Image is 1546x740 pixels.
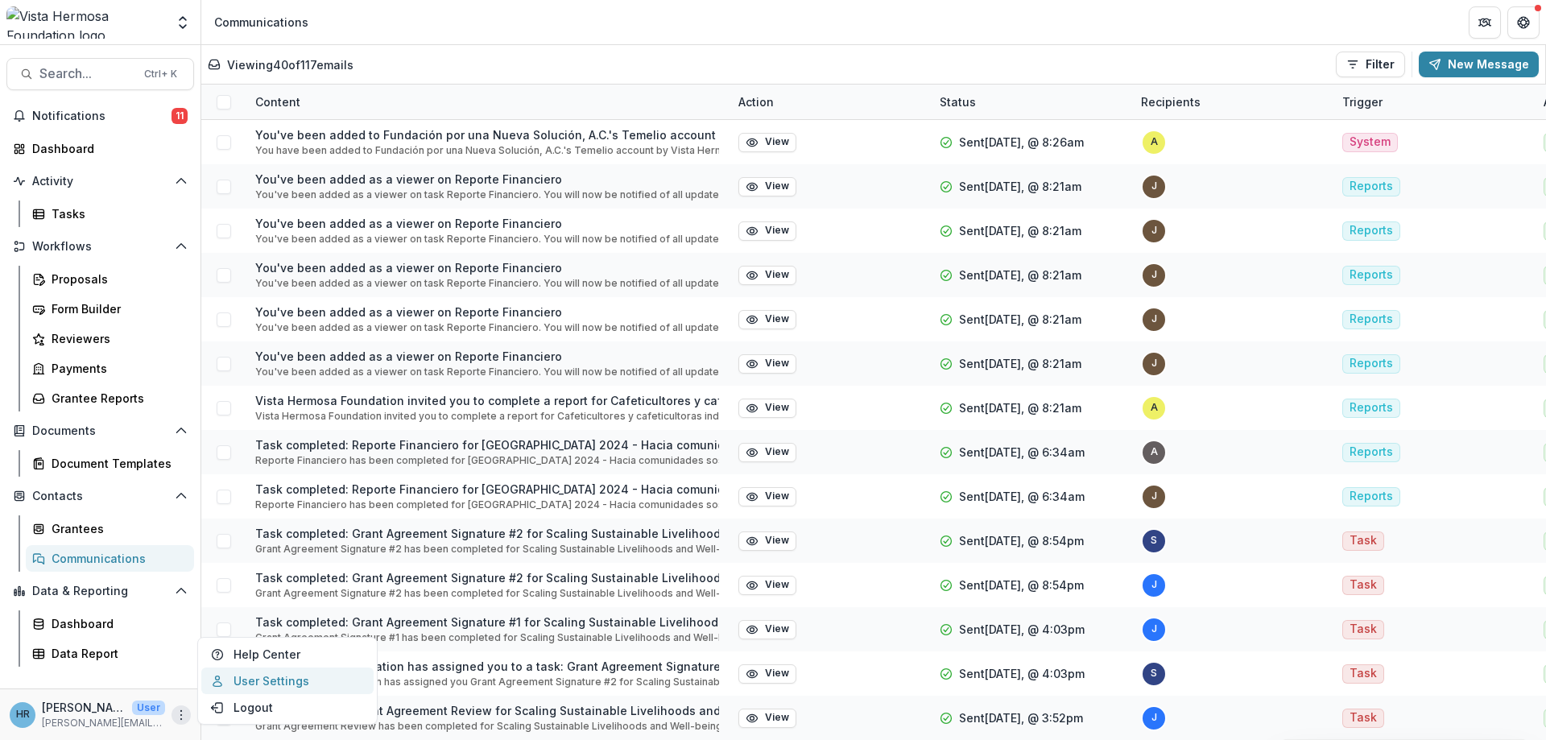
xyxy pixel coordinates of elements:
p: Sent [DATE], @ 8:26am [959,134,1084,151]
a: Tasks [26,201,194,227]
button: Filter [1336,52,1405,77]
button: View [738,310,796,329]
span: Reports [1350,180,1393,193]
a: Payments [26,355,194,382]
a: Grantee Reports [26,385,194,411]
p: You've been added as a viewer on Reporte Financiero [255,171,719,188]
a: Proposals [26,266,194,292]
div: Recipients [1131,85,1333,119]
p: Grant Agreement Signature #1 has been completed for Scaling Sustainable Livelihoods and Well-bein... [255,630,719,645]
p: Task completed: Reporte Financiero for [GEOGRAPHIC_DATA] 2024 - Hacia comunidades sostenibles: pr... [255,436,719,453]
span: Notifications [32,110,172,123]
button: New Message [1419,52,1539,77]
span: Workflows [32,240,168,254]
p: Sent [DATE], @ 8:21am [959,311,1081,328]
div: jerrym@vhfoundation.org [1151,314,1157,325]
p: You've been added as a viewer on task Reporte Financiero. You will now be notified of all updates... [255,320,719,335]
span: System [1350,135,1391,149]
p: Task completed: Grant Agreement Signature #2 for Scaling Sustainable Livelihoods and Well-being: ... [255,525,719,542]
div: alejandra.romero@amextra.org [1151,447,1158,457]
div: Action [729,93,783,110]
button: Open Activity [6,168,194,194]
p: Sent [DATE], @ 6:34am [959,488,1085,505]
button: Open Data & Reporting [6,578,194,604]
span: Data & Reporting [32,585,168,598]
p: Sent [DATE], @ 8:54pm [959,577,1084,593]
p: Sent [DATE], @ 4:03pm [959,621,1085,638]
button: More [172,705,191,725]
div: jerrym@vhfoundation.org [1151,491,1157,502]
p: Reporte Financiero has been completed for [GEOGRAPHIC_DATA] 2024 - Hacia comunidades sostenibles:... [255,453,719,468]
span: Task [1350,534,1377,548]
a: Data Report [26,640,194,667]
button: Partners [1469,6,1501,39]
div: Content [246,85,729,119]
p: You've been added as a viewer on Reporte Financiero [255,304,719,320]
div: Dashboard [32,140,181,157]
p: Grant Agreement Signature #2 has been completed for Scaling Sustainable Livelihoods and Well-bein... [255,542,719,556]
button: View [738,221,796,241]
button: Search... [6,58,194,90]
p: You've been added to Fundación por una Nueva Solución, A.C.'s Temelio account by Vista Hermosa Fo... [255,126,719,143]
a: Reviewers [26,325,194,352]
p: Vista Hermosa Foundation has assigned you to a task: Grant Agreement Signature #2 [255,658,719,675]
p: You've been added as a viewer on task Reporte Financiero. You will now be notified of all updates... [255,365,719,379]
p: Vista Hermosa Foundation invited you to complete a report for Cafeticultores y cafeticultoras ind... [255,392,719,409]
div: Grantees [52,520,181,537]
button: Get Help [1507,6,1540,39]
p: Sent [DATE], @ 4:03pm [959,665,1085,682]
div: Action [729,85,930,119]
button: Open entity switcher [172,6,194,39]
div: jerrym@vhfoundation.org [1151,358,1157,369]
button: View [738,709,796,728]
p: Sent [DATE], @ 6:34am [959,444,1085,461]
p: You've been added as a viewer on Reporte Financiero [255,259,719,276]
p: You've been added as a viewer on task Reporte Financiero. You will now be notified of all updates... [255,276,719,291]
p: Task completed: Reporte Financiero for [GEOGRAPHIC_DATA] 2024 - Hacia comunidades sostenibles: pr... [255,481,719,498]
button: View [738,354,796,374]
p: Task completed: Grant Agreement Signature #1 for Scaling Sustainable Livelihoods and Well-being: ... [255,614,719,630]
button: View [738,133,796,152]
span: Task [1350,578,1377,592]
a: Communications [26,545,194,572]
div: Ctrl + K [141,65,180,83]
button: View [738,576,796,595]
p: Sent [DATE], @ 8:21am [959,222,1081,239]
div: Form Builder [52,300,181,317]
p: You've been added as a viewer on Reporte Financiero [255,348,719,365]
div: Communications [52,550,181,567]
p: Sent [DATE], @ 8:21am [959,355,1081,372]
span: Reports [1350,445,1393,459]
div: Payments [52,360,181,377]
span: Reports [1350,490,1393,503]
span: Documents [32,424,168,438]
a: Dashboard [26,610,194,637]
button: View [738,399,796,418]
span: Task [1350,667,1377,680]
a: Dashboard [6,135,194,162]
div: Proposals [52,271,181,287]
span: 11 [172,108,188,124]
button: Notifications11 [6,103,194,129]
span: Search... [39,66,134,81]
div: jerrym@vhfoundation.org [1151,270,1157,280]
button: View [738,664,796,684]
button: Open Documents [6,418,194,444]
span: Reports [1350,357,1393,370]
div: Content [246,93,310,110]
span: Activity [32,175,168,188]
p: [PERSON_NAME] [42,699,126,716]
p: Grant Agreement Signature #2 has been completed for Scaling Sustainable Livelihoods and Well-bein... [255,586,719,601]
div: Trigger [1333,85,1534,119]
div: sjkerketta@mlinda.org [1151,668,1157,679]
p: Task completed: Grant Agreement Review for Scaling Sustainable Livelihoods and Well-being: Integr... [255,702,719,719]
p: Vista Hermosa Foundation has assigned you Grant Agreement Signature #2 for Scaling Sustainable Li... [255,675,719,689]
div: Status [930,85,1131,119]
div: jerrym@vhfoundation.org [1151,225,1157,236]
nav: breadcrumb [208,10,315,34]
div: Grantee Reports [52,390,181,407]
p: Viewing 40 of 117 emails [227,56,353,73]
